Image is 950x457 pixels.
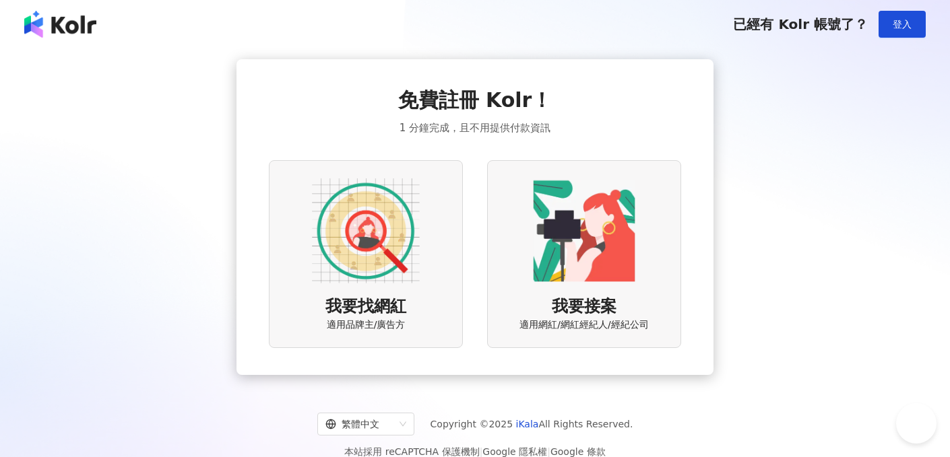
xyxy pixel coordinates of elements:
span: 免費註冊 Kolr！ [398,86,552,114]
span: 1 分鐘完成，且不用提供付款資訊 [400,120,550,136]
span: 適用網紅/網紅經紀人/經紀公司 [519,318,648,332]
img: AD identity option [312,177,420,285]
a: Google 隱私權 [482,446,547,457]
div: 繁體中文 [325,413,394,435]
span: | [480,446,483,457]
a: iKala [516,419,539,429]
img: KOL identity option [530,177,638,285]
span: | [547,446,550,457]
iframe: Help Scout Beacon - Open [896,403,937,444]
a: Google 條款 [550,446,606,457]
button: 登入 [879,11,926,38]
span: 我要找網紅 [325,295,406,318]
img: logo [24,11,96,38]
span: 我要接案 [552,295,616,318]
span: 適用品牌主/廣告方 [327,318,406,332]
span: 已經有 Kolr 帳號了？ [733,16,868,32]
span: Copyright © 2025 All Rights Reserved. [431,416,633,432]
span: 登入 [893,19,912,30]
